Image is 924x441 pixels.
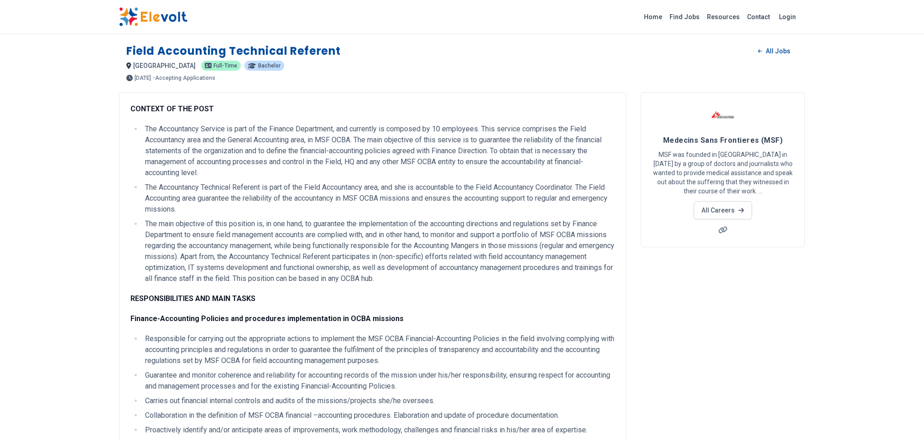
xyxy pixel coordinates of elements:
[743,10,773,24] a: Contact
[142,370,615,392] li: Guarantee and monitor coherence and reliability for accounting records of the mission under his/h...
[126,44,341,58] h1: Field Accounting Technical Referent
[133,62,196,69] span: [GEOGRAPHIC_DATA]
[258,63,280,68] span: Bachelor
[142,182,615,215] li: The Accountancy Technical Referent is part of the Field Accountancy area, and she is accountable ...
[142,124,615,178] li: The Accountancy Service is part of the Finance Department, and currently is composed by 10 employ...
[142,218,615,284] li: The main objective of this position is, in one hand, to guarantee the implementation of the accou...
[142,333,615,366] li: Responsible for carrying out the appropriate actions to implement the MSF OCBA Financial-Accounti...
[666,10,703,24] a: Find Jobs
[694,201,752,219] a: All Careers
[119,7,187,26] img: Elevolt
[135,75,151,81] span: [DATE]
[142,425,615,436] li: Proactively identify and/or anticipate areas of improvements, work methodology, challenges and fi...
[142,410,615,421] li: Collaboration in the definition of MSF OCBA financial –accounting procedures. Elaboration and upd...
[153,75,215,81] p: - Accepting Applications
[130,314,404,323] strong: Finance-Accounting Policies and procedures implementation in OCBA missions
[130,294,255,303] strong: RESPONSIBILITIES AND MAIN TASKS
[751,44,798,58] a: All Jobs
[773,8,801,26] a: Login
[652,150,794,196] p: MSF was founded in [GEOGRAPHIC_DATA] in [DATE] by a group of doctors and journalists who wanted t...
[142,395,615,406] li: Carries out financial internal controls and audits of the missions/projects she/he oversees.
[640,10,666,24] a: Home
[213,63,237,68] span: Full-time
[703,10,743,24] a: Resources
[663,136,783,145] span: Medecins Sans Frontieres (MSF)
[130,104,214,113] strong: CONTEXT OF THE POST
[711,104,734,126] img: Medecins Sans Frontieres (MSF)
